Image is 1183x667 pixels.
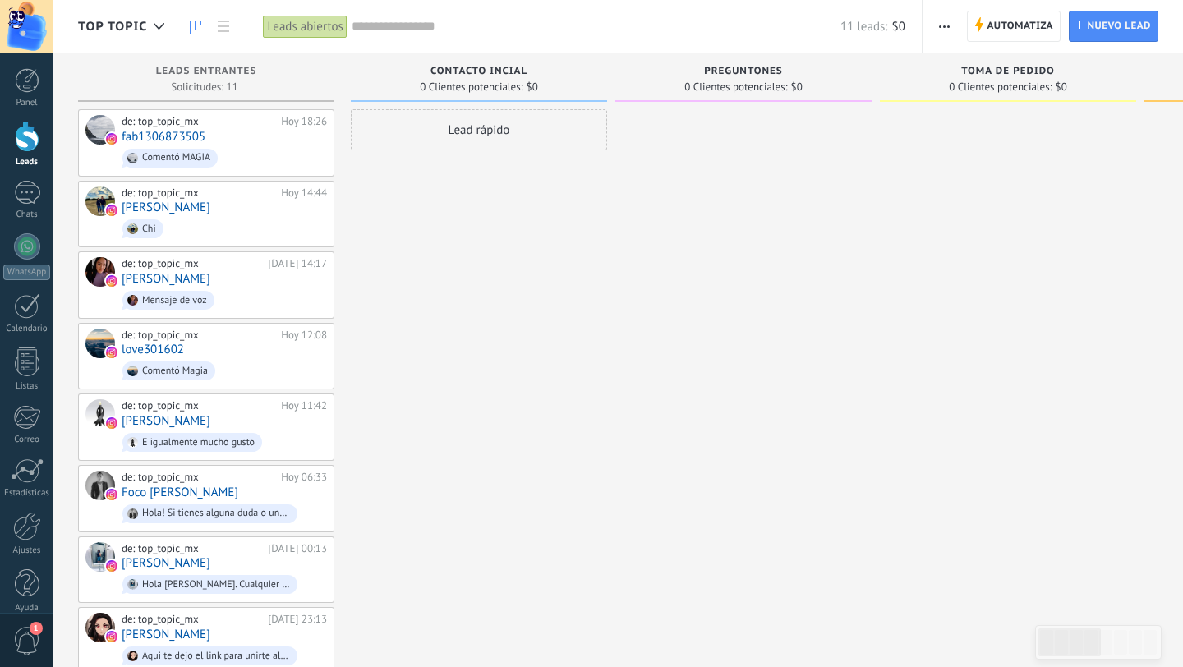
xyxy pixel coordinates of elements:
div: Chi [142,223,156,235]
span: 0 Clientes potenciales: [949,82,1052,92]
div: Estadísticas [3,488,51,499]
span: Solicitudes: 11 [171,82,237,92]
div: love301602 [85,329,115,358]
div: Panel [3,98,51,108]
div: fab1306873505 [85,115,115,145]
span: TOP TOPIC [78,19,147,34]
div: Hoy 06:33 [281,471,327,484]
span: $0 [791,82,803,92]
a: Foco [PERSON_NAME] [122,485,238,499]
img: instagram.svg [106,205,117,216]
div: Ajustes [3,545,51,556]
div: Leads Entrantes [86,66,326,80]
img: instagram.svg [106,347,117,358]
div: [DATE] 14:17 [268,257,327,270]
div: TOMA DE PEDIDO [888,66,1128,80]
div: Hoy 18:26 [281,115,327,128]
div: E igualmente mucho gusto [142,437,255,448]
img: instagram.svg [106,133,117,145]
span: $0 [892,19,905,34]
a: [PERSON_NAME] [122,200,210,214]
span: Nuevo lead [1087,11,1151,41]
div: de: top_topic_mx [122,471,275,484]
div: Hola [PERSON_NAME]. Cualquier duda que tengas me puedes decir vale? Es un gusto atenderte ;) [142,579,290,591]
a: [PERSON_NAME] [122,628,210,642]
span: 11 leads: [840,19,887,34]
span: Contacto iNCIAL [430,66,527,77]
div: Hoy 11:42 [281,399,327,412]
div: PREGUNTONES [624,66,863,80]
img: instagram.svg [106,560,117,572]
div: de: top_topic_mx [122,613,262,626]
a: Nuevo lead [1069,11,1158,42]
div: [DATE] 23:13 [268,613,327,626]
div: Edith Fernández [85,613,115,642]
div: Foco Romo [85,471,115,500]
div: Chats [3,209,51,220]
span: 0 Clientes potenciales: [420,82,522,92]
a: Automatiza [967,11,1061,42]
div: Contacto iNCIAL [359,66,599,80]
div: Leads abiertos [263,15,347,39]
div: Hoy 14:44 [281,186,327,200]
span: Leads Entrantes [156,66,257,77]
a: [PERSON_NAME] [122,272,210,286]
a: fab1306873505 [122,130,205,144]
div: WhatsApp [3,264,50,280]
div: Lead rápido [351,109,607,150]
span: 0 Clientes potenciales: [684,82,787,92]
div: de: top_topic_mx [122,257,262,270]
div: Calendario [3,324,51,334]
img: instagram.svg [106,489,117,500]
span: 1 [30,622,43,635]
div: Correo [3,435,51,445]
a: love301602 [122,343,184,356]
span: TOMA DE PEDIDO [961,66,1055,77]
div: de: top_topic_mx [122,186,275,200]
img: instagram.svg [106,417,117,429]
div: Jesus Zamora [85,399,115,429]
div: Aqui te dejo el link para unirte al grupo, 👇🏻 si no puedes unirte por aqui, puedes comentar la pa... [142,651,290,662]
span: Automatiza [987,11,1053,41]
div: Leads [3,157,51,168]
img: instagram.svg [106,275,117,287]
div: de: top_topic_mx [122,115,275,128]
div: Martha [85,257,115,287]
div: de: top_topic_mx [122,399,275,412]
div: de: top_topic_mx [122,329,275,342]
span: $0 [1056,82,1067,92]
div: Comentó Magia [142,366,208,377]
span: $0 [527,82,538,92]
div: Ayuda [3,603,51,614]
div: Mensaje de voz [142,295,207,306]
span: PREGUNTONES [704,66,783,77]
div: [DATE] 00:13 [268,542,327,555]
div: Adriana Torres [85,542,115,572]
div: Hoy 12:08 [281,329,327,342]
div: Hola! Si tienes alguna duda o un pedido especial puedes hacérnoslo saber ☺️ [142,508,290,519]
div: ileannis [85,186,115,216]
div: Listas [3,381,51,392]
div: de: top_topic_mx [122,542,262,555]
a: [PERSON_NAME] [122,556,210,570]
div: Comentó MAGIA [142,152,210,163]
img: instagram.svg [106,631,117,642]
a: [PERSON_NAME] [122,414,210,428]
